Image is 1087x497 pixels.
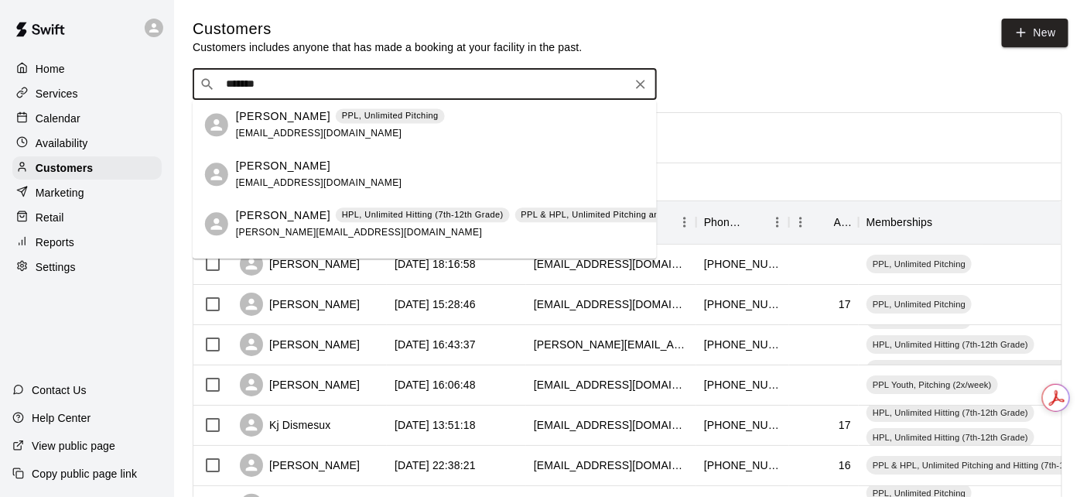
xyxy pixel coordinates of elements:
[36,160,93,176] p: Customers
[704,417,781,433] div: +18595163895
[36,210,64,225] p: Retail
[867,375,998,394] div: PPL Youth, Pitching (2x/week)
[534,417,689,433] div: kjdismeaux4@gmail.com
[395,296,476,312] div: 2025-08-12 15:28:46
[534,458,689,473] div: kylerclaunch3@gmail.com
[12,181,162,204] a: Marketing
[867,295,972,314] div: PPL, Unlimited Pitching
[12,231,162,254] a: Reports
[193,39,583,55] p: Customers includes anyone that has made a booking at your facility in the past.
[867,298,972,310] span: PPL, Unlimited Pitching
[704,201,744,244] div: Phone Number
[867,431,1034,444] span: HPL, Unlimited Hitting (7th-12th Grade)
[534,337,689,352] div: mrs.frankenburger@gmail.com
[839,458,851,473] div: 16
[12,57,162,81] a: Home
[36,111,80,126] p: Calendar
[395,417,476,433] div: 2025-08-10 13:51:18
[766,211,789,234] button: Menu
[205,212,228,235] div: Braxton Frankenburger
[236,108,330,125] p: [PERSON_NAME]
[12,107,162,130] a: Calendar
[36,235,74,250] p: Reports
[36,86,78,101] p: Services
[236,177,402,188] span: [EMAIL_ADDRESS][DOMAIN_NAME]
[236,207,330,224] p: [PERSON_NAME]
[521,208,764,221] p: PPL & HPL, Unlimited Pitching and Hitting (7th-12th Grade)
[867,201,933,244] div: Memberships
[630,74,651,95] button: Clear
[236,158,330,174] p: [PERSON_NAME]
[867,255,972,273] div: PPL, Unlimited Pitching
[36,135,88,151] p: Availability
[240,293,360,316] div: [PERSON_NAME]
[704,377,781,392] div: +15022320263
[744,211,766,233] button: Sort
[789,211,812,234] button: Menu
[526,201,696,244] div: Email
[867,428,1034,447] div: HPL, Unlimited Hitting (7th-12th Grade)
[205,113,228,136] div: Braxton Hensley
[32,382,87,398] p: Contact Us
[205,163,228,186] div: Braxton Grubb
[867,335,1034,354] div: HPL, Unlimited Hitting (7th-12th Grade)
[704,296,781,312] div: +18596295485
[673,211,696,234] button: Menu
[240,373,360,396] div: [PERSON_NAME]
[32,466,137,482] p: Copy public page link
[12,156,162,180] a: Customers
[395,458,476,473] div: 2025-08-05 22:38:21
[395,377,476,392] div: 2025-08-11 16:06:48
[534,296,689,312] div: bhensley0216@gmail.com
[12,255,162,279] a: Settings
[867,379,998,391] span: PPL Youth, Pitching (2x/week)
[236,257,330,273] p: [PERSON_NAME]
[834,201,851,244] div: Age
[867,403,1034,422] div: HPL, Unlimited Hitting (7th-12th Grade)
[867,258,972,270] span: PPL, Unlimited Pitching
[236,128,402,139] span: [EMAIL_ADDRESS][DOMAIN_NAME]
[12,132,162,155] a: Availability
[342,109,439,122] p: PPL, Unlimited Pitching
[240,252,360,276] div: [PERSON_NAME]
[12,82,162,105] a: Services
[812,211,834,233] button: Sort
[193,19,583,39] h5: Customers
[32,410,91,426] p: Help Center
[240,333,360,356] div: [PERSON_NAME]
[36,185,84,201] p: Marketing
[240,454,360,477] div: [PERSON_NAME]
[32,438,115,454] p: View public page
[342,208,504,221] p: HPL, Unlimited Hitting (7th-12th Grade)
[867,406,1034,419] span: HPL, Unlimited Hitting (7th-12th Grade)
[839,296,851,312] div: 17
[236,227,482,238] span: [PERSON_NAME][EMAIL_ADDRESS][DOMAIN_NAME]
[36,61,65,77] p: Home
[240,413,330,437] div: Kj Dismesux
[395,256,476,272] div: 2025-08-13 18:16:58
[36,259,76,275] p: Settings
[12,206,162,229] a: Retail
[704,256,781,272] div: +18596992747
[839,417,851,433] div: 17
[867,338,1034,351] span: HPL, Unlimited Hitting (7th-12th Grade)
[933,211,955,233] button: Sort
[534,377,689,392] div: ryanred28@outlook.com
[395,337,476,352] div: 2025-08-11 16:43:37
[193,69,657,100] div: Search customers by name or email
[534,256,689,272] div: joey_wiley@hotmail.com
[704,337,781,352] div: +18594941940
[789,201,859,244] div: Age
[704,458,781,473] div: +18593259477
[696,201,789,244] div: Phone Number
[1002,19,1068,47] a: New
